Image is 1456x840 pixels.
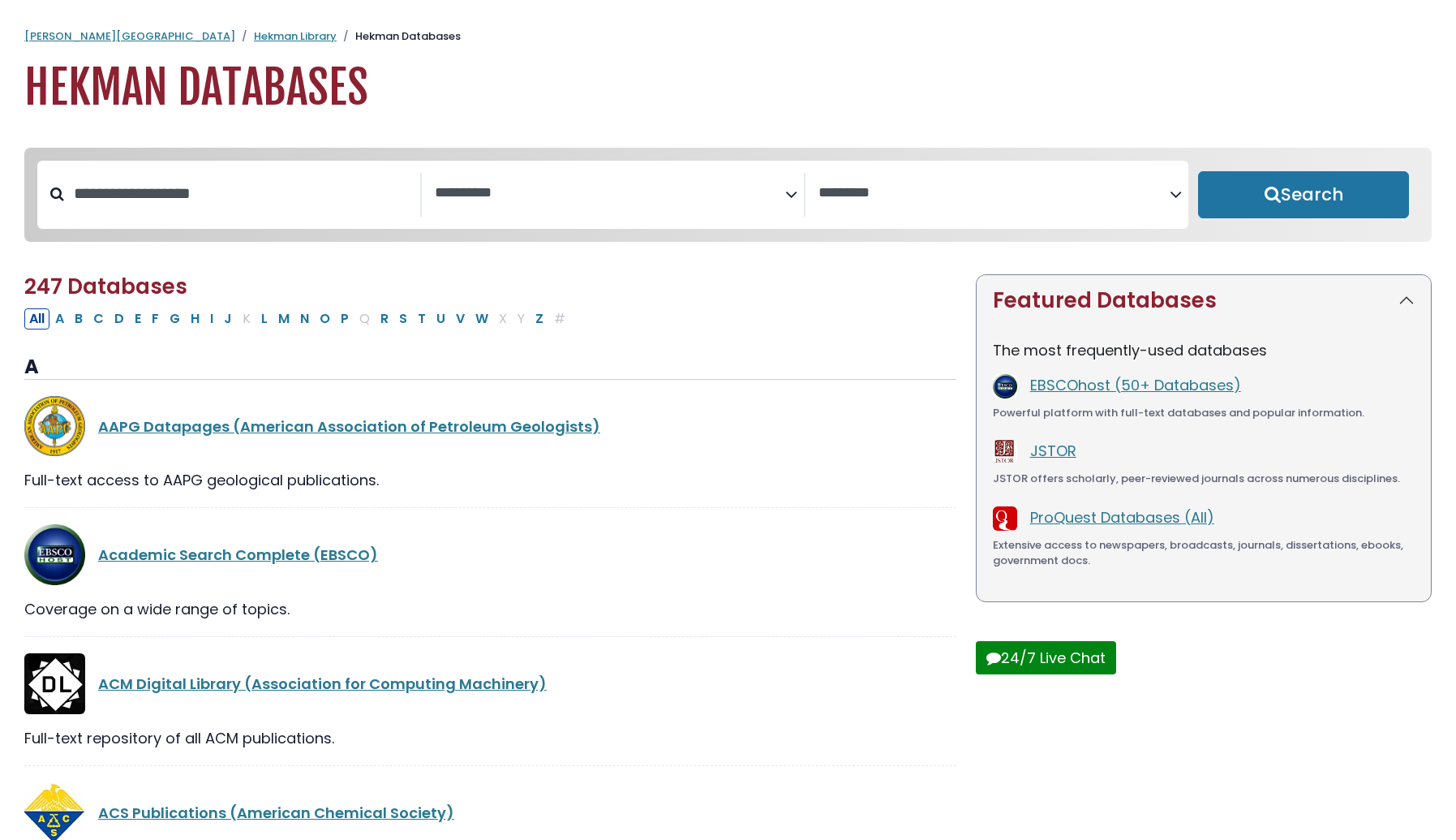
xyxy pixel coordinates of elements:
button: Filter Results Z [530,308,548,330]
button: Filter Results P [336,308,354,330]
h1: Hekman Databases [24,61,1432,115]
div: Coverage on a wide range of topics. [24,598,956,620]
h3: A [24,355,956,380]
a: ProQuest Databases (All) [1030,507,1214,528]
button: Filter Results O [315,308,335,330]
button: Filter Results A [50,308,69,330]
button: All [24,308,49,330]
button: Filter Results C [88,308,109,330]
a: JSTOR [1030,441,1076,461]
button: Filter Results I [205,308,218,330]
nav: breadcrumb [24,28,1432,45]
button: Filter Results W [470,308,493,330]
button: Featured Databases [977,275,1431,326]
nav: Search filters [24,148,1432,242]
button: Filter Results R [376,308,393,330]
a: ACS Publications (American Chemical Society) [98,803,454,823]
button: Filter Results S [394,308,412,330]
button: Submit for Search Results [1198,171,1409,218]
button: Filter Results L [256,308,273,330]
button: Filter Results D [110,308,129,330]
button: Filter Results N [295,308,314,330]
button: Filter Results T [413,308,431,330]
a: Hekman Library [254,28,337,44]
button: Filter Results H [186,308,204,330]
div: Alpha-list to filter by first letter of database name [24,308,572,328]
div: Full-text repository of all ACM publications. [24,727,956,749]
textarea: Search [818,185,1170,202]
button: Filter Results U [432,308,450,330]
div: Extensive access to newspapers, broadcasts, journals, dissertations, ebooks, government docs. [993,537,1415,569]
button: Filter Results B [70,308,88,330]
div: JSTOR offers scholarly, peer-reviewed journals across numerous disciplines. [993,471,1415,487]
button: Filter Results V [451,308,470,330]
a: [PERSON_NAME][GEOGRAPHIC_DATA] [24,28,235,44]
div: Powerful platform with full-text databases and popular information. [993,405,1415,421]
button: 24/7 Live Chat [976,641,1116,674]
a: AAPG Datapages (American Association of Petroleum Geologists) [98,416,600,437]
a: ACM Digital Library (Association for Computing Machinery) [98,674,547,694]
p: The most frequently-used databases [993,339,1415,361]
button: Filter Results F [147,308,164,330]
textarea: Search [435,185,786,202]
button: Filter Results M [273,308,294,330]
li: Hekman Databases [337,28,461,45]
div: Full-text access to AAPG geological publications. [24,469,956,491]
a: Academic Search Complete (EBSCO) [98,545,378,565]
input: Search database by title or keyword [64,180,420,207]
span: 247 Databases [24,272,187,301]
button: Filter Results J [219,308,237,330]
button: Filter Results G [165,308,185,330]
a: EBSCOhost (50+ Databases) [1030,375,1241,395]
button: Filter Results E [130,308,146,330]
